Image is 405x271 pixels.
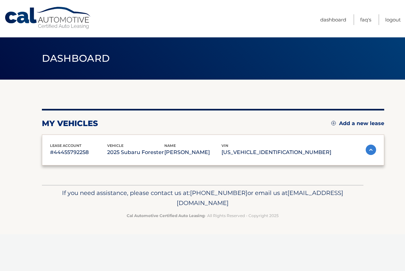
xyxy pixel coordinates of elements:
p: [US_VEHICLE_IDENTIFICATION_NUMBER] [221,148,331,157]
span: vehicle [107,143,123,148]
span: name [164,143,176,148]
span: [PHONE_NUMBER] [190,189,247,197]
img: add.svg [331,121,336,125]
p: 2025 Subaru Forester [107,148,164,157]
p: - All Rights Reserved - Copyright 2025 [46,212,359,219]
span: vin [221,143,228,148]
span: lease account [50,143,82,148]
span: Dashboard [42,52,110,64]
a: Logout [385,14,401,25]
a: Add a new lease [331,120,384,127]
p: #44455792258 [50,148,107,157]
p: [PERSON_NAME] [164,148,221,157]
p: If you need assistance, please contact us at: or email us at [46,188,359,209]
h2: my vehicles [42,119,98,128]
a: Cal Automotive [4,6,92,30]
img: accordion-active.svg [366,145,376,155]
a: Dashboard [320,14,346,25]
strong: Cal Automotive Certified Auto Leasing [127,213,205,218]
a: FAQ's [360,14,371,25]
